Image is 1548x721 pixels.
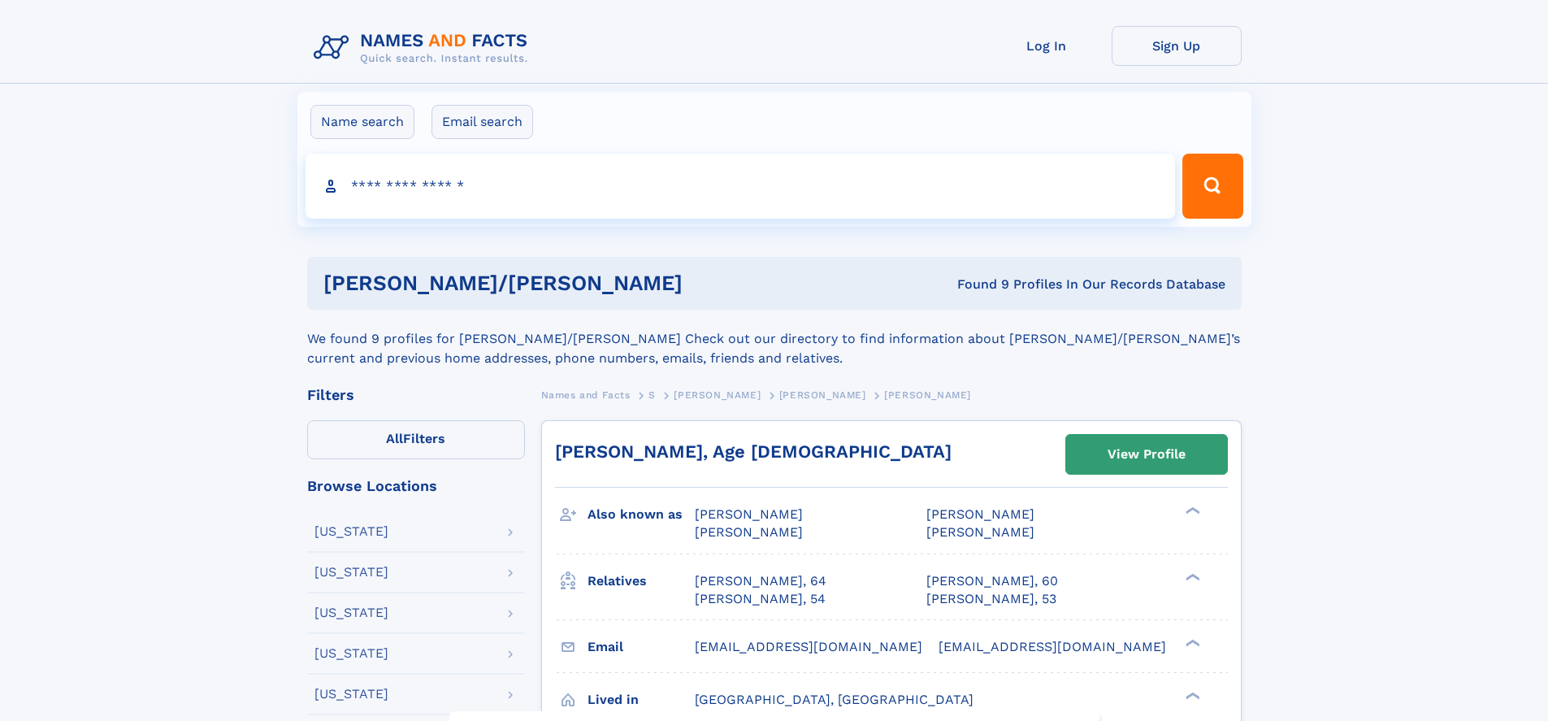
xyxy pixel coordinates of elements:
[314,606,388,619] div: [US_STATE]
[1182,154,1242,219] button: Search Button
[314,525,388,538] div: [US_STATE]
[779,389,866,401] span: [PERSON_NAME]
[588,633,695,661] h3: Email
[884,389,971,401] span: [PERSON_NAME]
[1108,436,1186,473] div: View Profile
[695,572,826,590] a: [PERSON_NAME], 64
[1066,435,1227,474] a: View Profile
[314,688,388,701] div: [US_STATE]
[1182,571,1201,582] div: ❯
[1182,506,1201,516] div: ❯
[674,389,761,401] span: [PERSON_NAME]
[307,388,525,402] div: Filters
[695,590,826,608] a: [PERSON_NAME], 54
[695,639,922,654] span: [EMAIL_ADDRESS][DOMAIN_NAME]
[588,501,695,528] h3: Also known as
[588,567,695,595] h3: Relatives
[314,566,388,579] div: [US_STATE]
[323,273,820,293] h1: [PERSON_NAME]/[PERSON_NAME]
[555,441,952,462] a: [PERSON_NAME], Age [DEMOGRAPHIC_DATA]
[779,384,866,405] a: [PERSON_NAME]
[307,26,541,70] img: Logo Names and Facts
[306,154,1176,219] input: search input
[820,276,1225,293] div: Found 9 Profiles In Our Records Database
[307,310,1242,368] div: We found 9 profiles for [PERSON_NAME]/[PERSON_NAME] Check out our directory to find information a...
[674,384,761,405] a: [PERSON_NAME]
[1182,637,1201,648] div: ❯
[926,524,1034,540] span: [PERSON_NAME]
[1112,26,1242,66] a: Sign Up
[307,479,525,493] div: Browse Locations
[310,105,414,139] label: Name search
[695,692,973,707] span: [GEOGRAPHIC_DATA], [GEOGRAPHIC_DATA]
[314,647,388,660] div: [US_STATE]
[648,384,656,405] a: S
[926,572,1058,590] a: [PERSON_NAME], 60
[695,524,803,540] span: [PERSON_NAME]
[926,590,1056,608] a: [PERSON_NAME], 53
[1182,690,1201,701] div: ❯
[541,384,631,405] a: Names and Facts
[386,431,403,446] span: All
[588,686,695,714] h3: Lived in
[431,105,533,139] label: Email search
[939,639,1166,654] span: [EMAIL_ADDRESS][DOMAIN_NAME]
[695,506,803,522] span: [PERSON_NAME]
[307,420,525,459] label: Filters
[926,506,1034,522] span: [PERSON_NAME]
[982,26,1112,66] a: Log In
[648,389,656,401] span: S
